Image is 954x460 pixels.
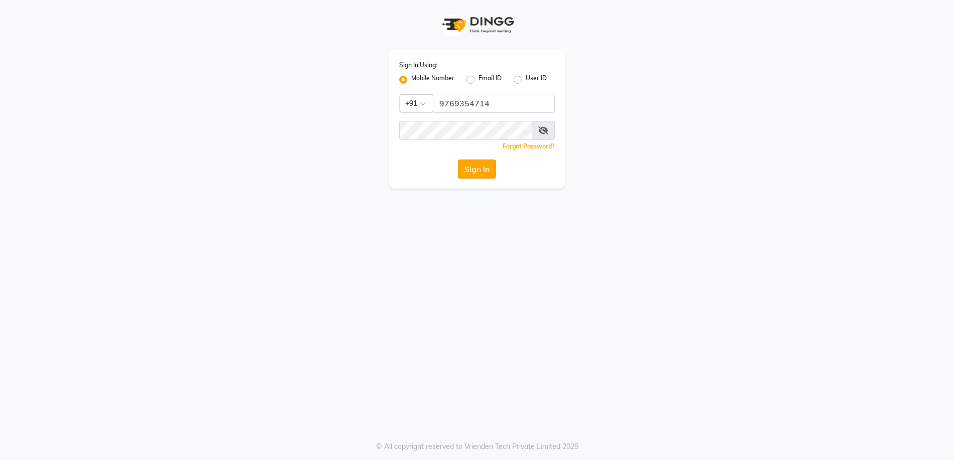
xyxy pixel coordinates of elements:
input: Username [433,94,555,113]
img: logo1.svg [437,10,517,40]
a: Forgot Password? [503,142,555,150]
label: Email ID [479,74,502,86]
label: User ID [526,74,547,86]
input: Username [399,121,532,140]
button: Sign In [458,160,496,179]
label: Mobile Number [411,74,454,86]
label: Sign In Using: [399,61,437,70]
